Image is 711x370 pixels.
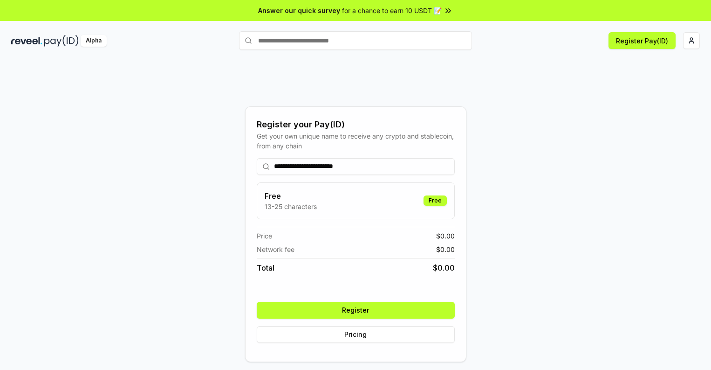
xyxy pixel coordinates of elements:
[258,6,340,15] span: Answer our quick survey
[433,262,455,273] span: $ 0.00
[44,35,79,47] img: pay_id
[436,231,455,241] span: $ 0.00
[436,244,455,254] span: $ 0.00
[608,32,676,49] button: Register Pay(ID)
[81,35,107,47] div: Alpha
[342,6,442,15] span: for a chance to earn 10 USDT 📝
[257,118,455,131] div: Register your Pay(ID)
[257,131,455,151] div: Get your own unique name to receive any crypto and stablecoin, from any chain
[257,231,272,241] span: Price
[257,326,455,343] button: Pricing
[265,190,317,202] h3: Free
[11,35,42,47] img: reveel_dark
[265,202,317,211] p: 13-25 characters
[257,262,274,273] span: Total
[257,244,294,254] span: Network fee
[257,302,455,319] button: Register
[424,195,447,206] div: Free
